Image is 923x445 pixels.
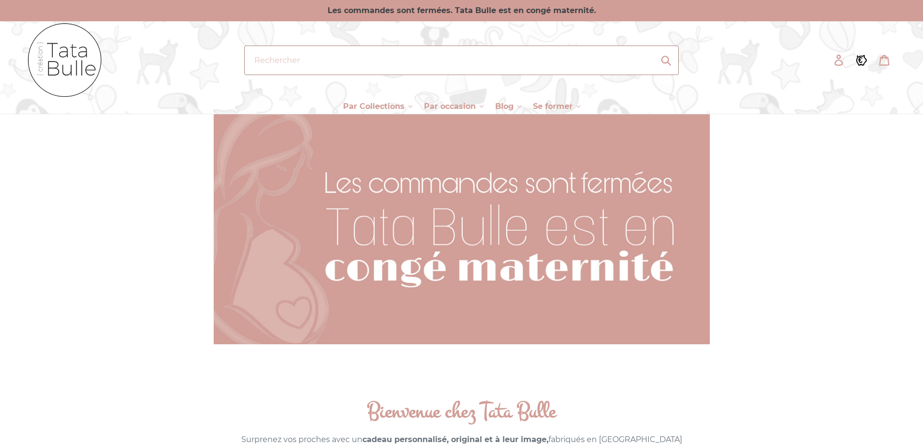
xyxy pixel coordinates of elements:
span: Par Collections [343,102,405,111]
button: Par occasion [419,99,488,114]
input: Rechercher [244,46,679,75]
button: Par Collections [338,99,417,114]
strong: cadeau personnalisé, original et à leur image, [362,435,548,444]
a: € [851,48,874,72]
span: Blog [495,102,514,111]
tspan: € [858,56,862,64]
h2: Bienvenue chez Tata Bulle [240,398,683,426]
span: Se former [533,102,573,111]
img: Tata Bulle [27,21,104,99]
span: Par occasion [424,102,476,111]
div: slideshow [214,114,710,344]
button: Blog [490,99,526,114]
button: Se former [528,99,585,114]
